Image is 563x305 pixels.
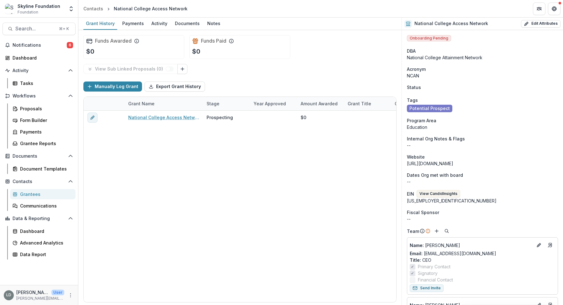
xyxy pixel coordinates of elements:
a: Email: [EMAIL_ADDRESS][DOMAIN_NAME] [410,250,496,257]
span: Notifications [13,43,67,48]
span: Activity [13,68,66,73]
p: $0 [86,47,94,56]
div: Stage [203,97,250,110]
div: Amount Awarded [297,100,341,107]
span: DBA [407,48,416,54]
div: $0 [301,114,306,121]
div: Proposals [20,105,71,112]
a: Proposals [10,103,76,114]
a: Dashboard [10,226,76,236]
button: Open entity switcher [67,3,76,15]
button: Open Contacts [3,176,76,187]
a: Grant History [83,18,117,30]
div: Communications [20,202,71,209]
span: Onboarding Pending [407,35,451,41]
p: [PERSON_NAME] [410,242,533,249]
a: Go to contact [545,240,555,250]
div: Grant Name [124,97,203,110]
span: Workflows [13,93,66,99]
span: Signatory [418,270,438,276]
div: Grant Title [344,97,391,110]
div: Activity [149,19,170,28]
button: Open Documents [3,151,76,161]
div: Documents [172,19,202,28]
span: Title : [410,257,421,263]
button: Manually Log Grant [83,82,142,92]
p: [PERSON_NAME] [16,289,49,296]
a: Payments [10,127,76,137]
button: Open Workflows [3,91,76,101]
div: Notes [205,19,223,28]
div: -- [407,216,558,222]
h2: National College Access Network [414,21,488,26]
img: Skyline Foundation [5,4,15,14]
button: Get Help [548,3,560,15]
button: Link Grants [177,64,187,74]
div: Amount Awarded [297,97,344,110]
button: Export Grant History [145,82,205,92]
div: Prospecting [207,114,233,121]
span: Data & Reporting [13,216,66,221]
nav: breadcrumb [81,4,190,13]
p: Education [407,124,558,130]
a: Advanced Analytics [10,238,76,248]
span: Website [407,154,425,160]
p: Team [407,228,419,234]
div: Skyline Foundation [18,3,60,9]
span: Fiscal Sponsor [407,209,439,216]
div: Grant History [83,19,117,28]
p: NCAN [407,72,558,79]
a: Activity [149,18,170,30]
button: Open Data & Reporting [3,213,76,223]
div: Data Report [20,251,71,258]
div: Advanced Analytics [20,239,71,246]
div: Dashboard [20,228,71,234]
span: Internal Org Notes & Flags [407,135,465,142]
a: Document Templates [10,164,76,174]
button: View CandidInsights [417,190,460,197]
div: Payments [20,129,71,135]
p: View Sub Linked Proposals ( 0 ) [95,66,166,72]
button: View Sub Linked Proposals (0) [83,64,178,74]
div: ⌘ + K [58,25,70,32]
div: Grant Name [124,100,158,107]
a: Contacts [81,4,106,13]
p: [PERSON_NAME][EMAIL_ADDRESS][DOMAIN_NAME] [16,296,64,301]
span: Primary Contact [418,263,450,270]
div: Year approved [250,100,290,107]
button: More [67,292,74,299]
span: Dates Org met with board [407,172,463,178]
p: EIN [407,191,414,197]
span: Foundation [18,9,38,15]
div: Grant Term [391,97,438,110]
button: Edit Attributes [521,20,560,28]
div: National College Access Network [114,5,187,12]
button: Open Activity [3,66,76,76]
div: Stage [203,100,223,107]
div: National College Attainment Network [407,54,558,61]
div: Grantees [20,191,71,197]
button: Search [443,227,450,235]
div: Lisa Dinh [6,293,11,297]
div: [US_EMPLOYER_IDENTIFICATION_NUMBER] [407,197,558,204]
span: Potential Prospect [409,106,450,111]
span: Financial Contact [418,276,453,283]
button: Add [433,227,440,235]
div: Grant Title [344,100,375,107]
a: Notes [205,18,223,30]
div: Document Templates [20,166,71,172]
span: Contacts [13,179,66,184]
button: Partners [533,3,545,15]
div: Contacts [83,5,103,12]
div: Payments [120,19,146,28]
span: Tags [407,97,418,103]
div: Year approved [250,97,297,110]
span: Search... [15,26,55,32]
a: Communications [10,201,76,211]
a: Dashboard [3,53,76,63]
div: Grantee Reports [20,140,71,147]
div: Form Builder [20,117,71,124]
